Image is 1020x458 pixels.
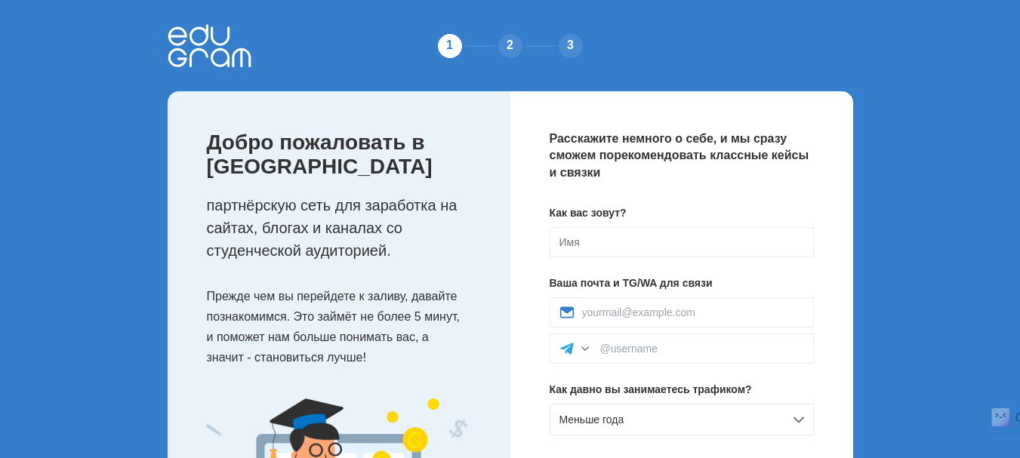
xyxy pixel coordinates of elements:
[550,131,814,181] p: Расскажите немного о себе, и мы сразу сможем порекомендовать классные кейсы и связки
[559,413,624,426] span: Меньше года
[550,382,814,398] p: Как давно вы занимаетесь трафиком?
[207,286,480,368] p: Прежде чем вы перейдете к заливу, давайте познакомимся. Это займёт не более 5 минут, и поможет на...
[550,205,814,221] p: Как вас зовут?
[550,275,814,291] p: Ваша почта и TG/WA для связи
[556,31,586,61] div: 3
[435,31,465,61] div: 1
[207,194,480,262] p: партнёрскую сеть для заработка на сайтах, блогах и каналах со студенческой аудиторией.
[582,306,804,318] input: yourmail@example.com
[495,31,525,61] div: 2
[600,343,804,355] input: @username
[550,227,814,257] input: Имя
[207,131,480,179] p: Добро пожаловать в [GEOGRAPHIC_DATA]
